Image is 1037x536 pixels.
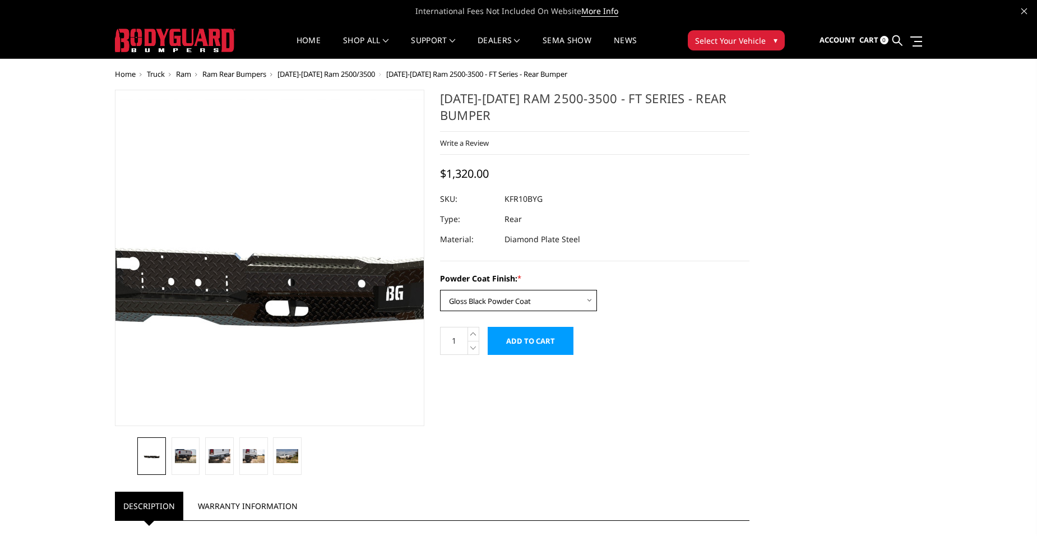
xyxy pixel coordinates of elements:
button: Select Your Vehicle [688,30,785,50]
dd: Rear [504,209,522,229]
img: BODYGUARD BUMPERS [115,29,235,52]
span: Select Your Vehicle [695,35,766,47]
a: Write a Review [440,138,489,148]
h1: [DATE]-[DATE] Ram 2500-3500 - FT Series - Rear Bumper [440,90,749,132]
a: Description [115,492,183,520]
span: $1,320.00 [440,166,489,181]
label: Powder Coat Finish: [440,272,749,284]
a: Account [820,25,855,56]
a: shop all [343,36,388,58]
a: 2010-2018 Ram 2500-3500 - FT Series - Rear Bumper [115,90,424,426]
span: 0 [880,36,888,44]
a: News [614,36,637,58]
a: SEMA Show [543,36,591,58]
dd: KFR10BYG [504,189,543,209]
span: Account [820,35,855,45]
dt: SKU: [440,189,496,209]
span: ▾ [774,34,777,46]
a: Cart 0 [859,25,888,56]
a: [DATE]-[DATE] Ram 2500/3500 [277,69,375,79]
input: Add to Cart [488,327,573,355]
a: Home [297,36,321,58]
a: Support [411,36,455,58]
dt: Type: [440,209,496,229]
a: More Info [581,6,618,17]
a: Ram Rear Bumpers [202,69,266,79]
a: Ram [176,69,191,79]
a: Warranty Information [189,492,306,520]
img: 2010-2018 Ram 2500-3500 - FT Series - Rear Bumper [209,449,230,464]
a: Truck [147,69,165,79]
img: 2010-2018 Ram 2500-3500 - FT Series - Rear Bumper [141,451,163,461]
dt: Material: [440,229,496,249]
a: Home [115,69,136,79]
iframe: Chat Widget [981,482,1037,536]
span: [DATE]-[DATE] Ram 2500-3500 - FT Series - Rear Bumper [386,69,567,79]
dd: Diamond Plate Steel [504,229,580,249]
span: Cart [859,35,878,45]
img: 2010-2018 Ram 2500-3500 - FT Series - Rear Bumper [243,449,265,464]
img: 2010-2018 Ram 2500-3500 - FT Series - Rear Bumper [175,449,197,464]
img: 2010-2018 Ram 2500-3500 - FT Series - Rear Bumper [276,449,298,464]
a: Dealers [478,36,520,58]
